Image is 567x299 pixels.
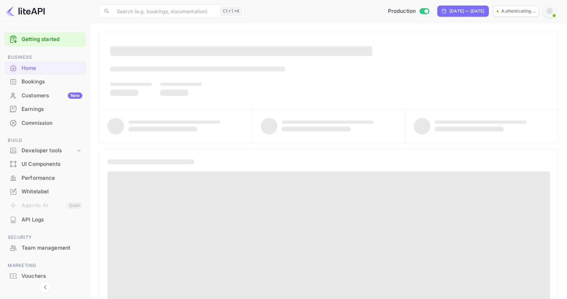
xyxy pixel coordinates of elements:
div: Commission [4,116,86,130]
div: CustomersNew [4,89,86,103]
div: UI Components [4,157,86,171]
div: Bookings [22,78,82,86]
div: Bookings [4,75,86,89]
p: Authenticating... [501,8,535,14]
div: Performance [22,174,82,182]
a: Performance [4,171,86,184]
div: Vouchers [4,269,86,283]
a: Bookings [4,75,86,88]
a: Getting started [22,35,82,43]
a: Whitelabel [4,185,86,198]
a: Home [4,62,86,74]
div: Earnings [4,103,86,116]
a: CustomersNew [4,89,86,102]
div: Customers [22,92,82,100]
a: Team management [4,241,86,254]
a: UI Components [4,157,86,170]
div: API Logs [22,216,82,224]
div: Team management [4,241,86,255]
div: Earnings [22,105,82,113]
div: Home [22,64,82,72]
a: Commission [4,116,86,129]
a: API Logs [4,213,86,226]
div: Whitelabel [22,188,82,196]
button: Collapse navigation [39,281,51,293]
div: New [68,92,82,99]
div: Team management [22,244,82,252]
div: Developer tools [22,147,75,155]
div: Performance [4,171,86,185]
span: Marketing [4,262,86,269]
a: Earnings [4,103,86,115]
img: LiteAPI logo [6,6,45,17]
span: Business [4,54,86,61]
a: Vouchers [4,269,86,282]
div: Commission [22,119,82,127]
span: Security [4,234,86,241]
div: UI Components [22,160,82,168]
div: Ctrl+K [220,7,242,16]
div: Whitelabel [4,185,86,199]
div: Vouchers [22,272,82,280]
span: Build [4,137,86,144]
div: API Logs [4,213,86,227]
div: Home [4,62,86,75]
input: Search (e.g. bookings, documentation) [113,4,218,18]
div: Click to change the date range period [437,6,489,17]
div: Getting started [4,32,86,47]
div: Switch to Sandbox mode [385,7,432,15]
span: Production [388,7,416,15]
div: Developer tools [4,145,86,157]
div: [DATE] — [DATE] [449,8,484,14]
